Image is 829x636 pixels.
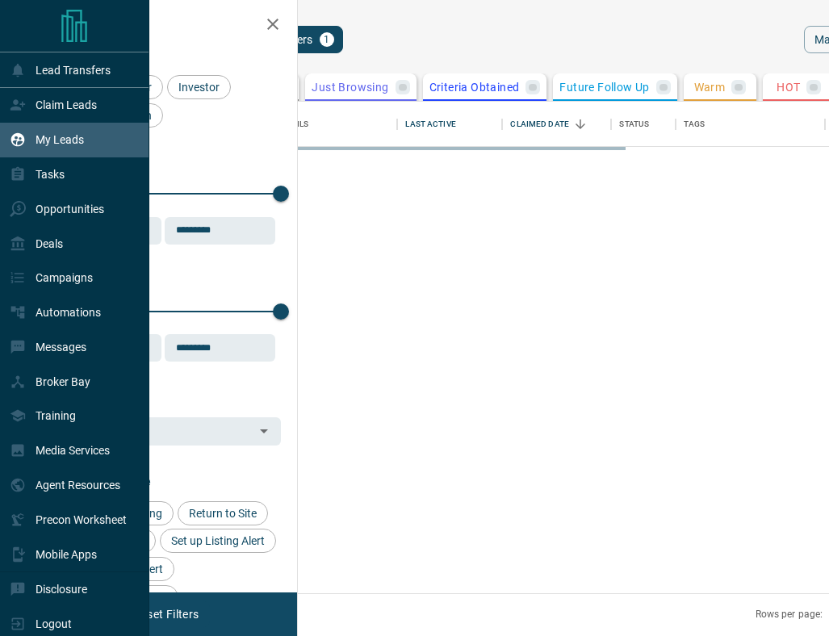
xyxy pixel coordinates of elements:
[684,102,705,147] div: Tags
[397,102,502,147] div: Last Active
[559,82,649,93] p: Future Follow Up
[405,102,455,147] div: Last Active
[123,600,209,628] button: Reset Filters
[52,16,281,36] h2: Filters
[160,529,276,553] div: Set up Listing Alert
[312,82,388,93] p: Just Browsing
[268,102,397,147] div: Details
[321,34,333,45] span: 1
[694,82,726,93] p: Warm
[167,75,231,99] div: Investor
[173,81,225,94] span: Investor
[165,534,270,547] span: Set up Listing Alert
[510,102,569,147] div: Claimed Date
[183,507,262,520] span: Return to Site
[253,420,275,442] button: Open
[502,102,611,147] div: Claimed Date
[756,608,823,621] p: Rows per page:
[676,102,825,147] div: Tags
[777,82,800,93] p: HOT
[569,113,592,136] button: Sort
[429,82,520,93] p: Criteria Obtained
[178,501,268,525] div: Return to Site
[611,102,676,147] div: Status
[619,102,649,147] div: Status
